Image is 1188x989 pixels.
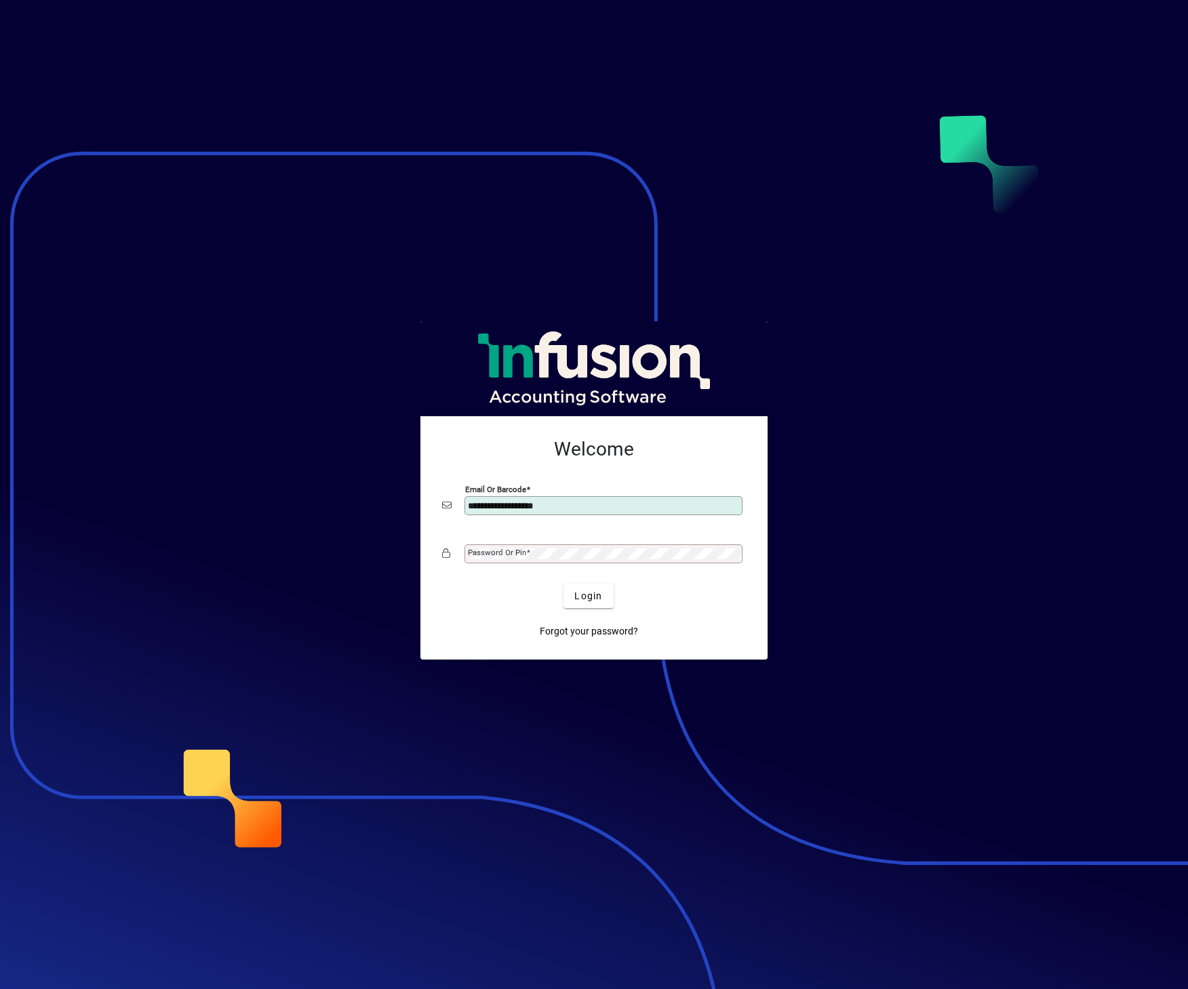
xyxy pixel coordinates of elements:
span: Forgot your password? [540,624,638,639]
mat-label: Email or Barcode [465,485,526,494]
span: Login [574,589,602,603]
a: Forgot your password? [534,619,643,643]
h2: Welcome [442,438,746,461]
mat-label: Password or Pin [468,548,526,557]
button: Login [563,584,613,608]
